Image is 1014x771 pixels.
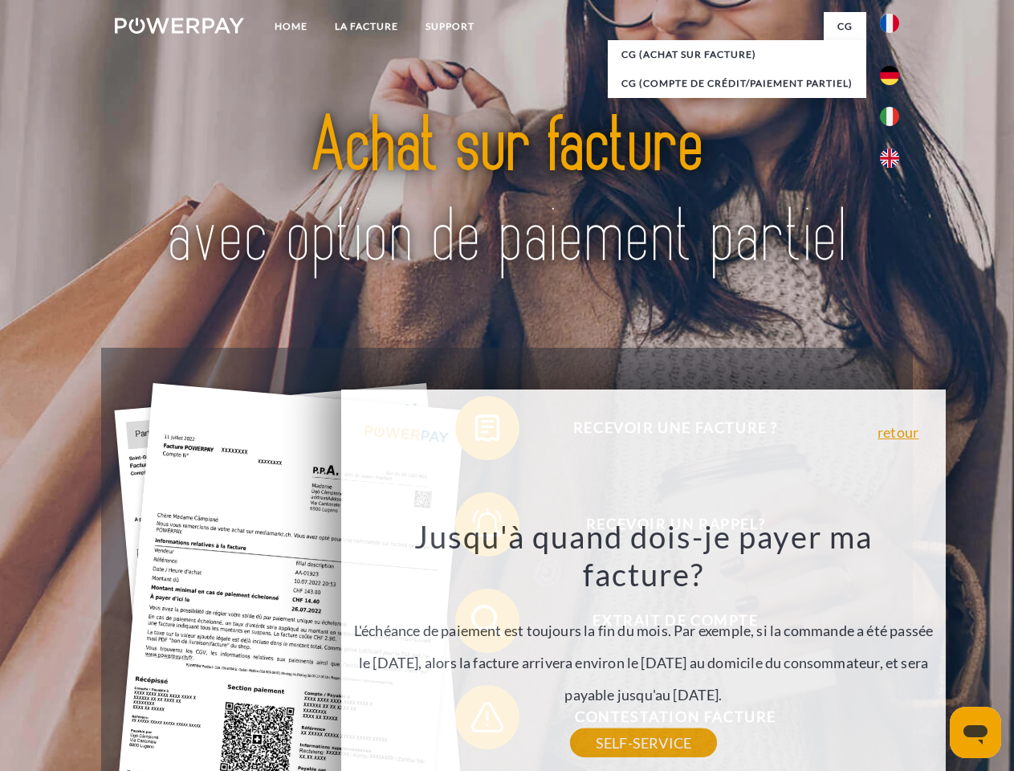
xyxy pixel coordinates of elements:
[608,69,866,98] a: CG (Compte de crédit/paiement partiel)
[878,425,918,439] a: retour
[351,517,937,594] h3: Jusqu'à quand dois-je payer ma facture?
[153,77,861,308] img: title-powerpay_fr.svg
[880,14,899,33] img: fr
[950,707,1001,758] iframe: Bouton de lancement de la fenêtre de messagerie
[115,18,244,34] img: logo-powerpay-white.svg
[351,517,937,743] div: L'échéance de paiement est toujours la fin du mois. Par exemple, si la commande a été passée le [...
[321,12,412,41] a: LA FACTURE
[608,40,866,69] a: CG (achat sur facture)
[880,66,899,85] img: de
[261,12,321,41] a: Home
[880,149,899,168] img: en
[880,107,899,126] img: it
[412,12,488,41] a: Support
[824,12,866,41] a: CG
[570,728,717,757] a: SELF-SERVICE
